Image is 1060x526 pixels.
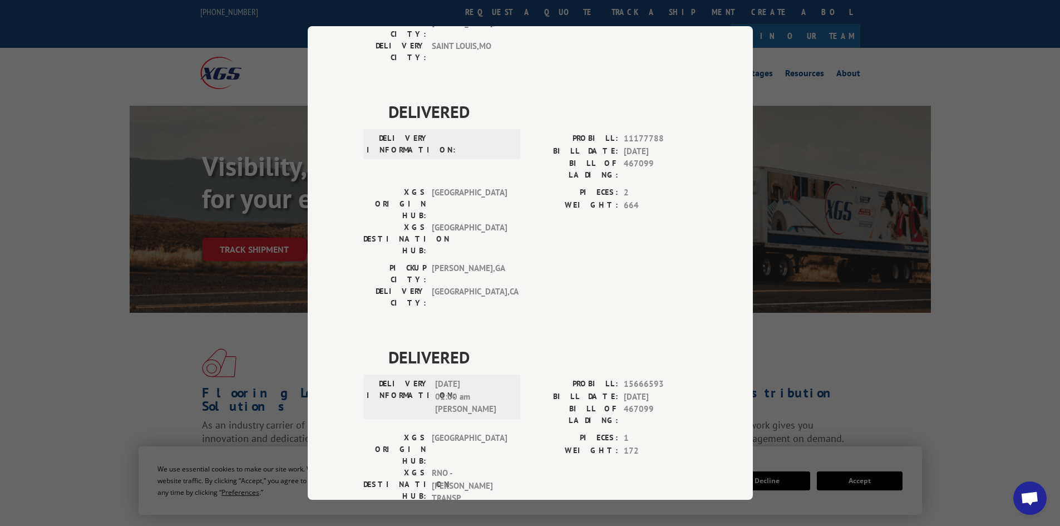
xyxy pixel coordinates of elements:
[432,286,507,309] span: [GEOGRAPHIC_DATA] , CA
[363,262,426,286] label: PICKUP CITY:
[530,199,618,212] label: WEIGHT:
[624,145,697,158] span: [DATE]
[363,17,426,40] label: PICKUP CITY:
[1013,481,1047,515] div: Open chat
[432,432,507,467] span: [GEOGRAPHIC_DATA]
[363,286,426,309] label: DELIVERY CITY:
[363,467,426,505] label: XGS DESTINATION HUB:
[388,345,697,370] span: DELIVERED
[624,403,697,426] span: 467099
[624,432,697,445] span: 1
[530,186,618,199] label: PIECES:
[530,145,618,158] label: BILL DATE:
[363,432,426,467] label: XGS ORIGIN HUB:
[624,132,697,145] span: 11177788
[624,199,697,212] span: 664
[530,403,618,426] label: BILL OF LADING:
[363,222,426,257] label: XGS DESTINATION HUB:
[530,391,618,404] label: BILL DATE:
[435,378,510,416] span: [DATE] 01:00 am [PERSON_NAME]
[530,445,618,458] label: WEIGHT:
[530,132,618,145] label: PROBILL:
[432,222,507,257] span: [GEOGRAPHIC_DATA]
[624,186,697,199] span: 2
[363,40,426,63] label: DELIVERY CITY:
[432,17,507,40] span: [PERSON_NAME] , GA
[624,391,697,404] span: [DATE]
[530,378,618,391] label: PROBILL:
[624,445,697,458] span: 172
[530,158,618,181] label: BILL OF LADING:
[363,186,426,222] label: XGS ORIGIN HUB:
[367,132,430,156] label: DELIVERY INFORMATION:
[530,432,618,445] label: PIECES:
[432,186,507,222] span: [GEOGRAPHIC_DATA]
[388,99,697,124] span: DELIVERED
[624,158,697,181] span: 467099
[432,262,507,286] span: [PERSON_NAME] , GA
[432,40,507,63] span: SAINT LOUIS , MO
[367,378,430,416] label: DELIVERY INFORMATION:
[432,467,507,505] span: RNO - [PERSON_NAME] TRANSP
[624,378,697,391] span: 15666593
